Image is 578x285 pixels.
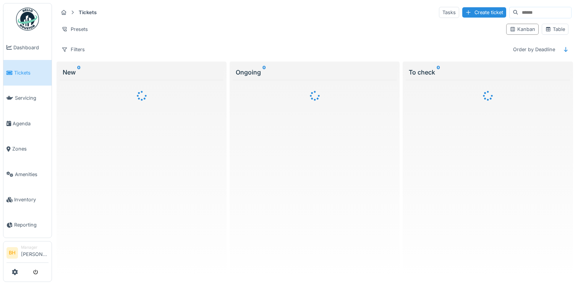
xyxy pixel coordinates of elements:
img: Badge_color-CXgf-gQk.svg [16,8,39,31]
a: Agenda [3,111,52,136]
div: To check [409,68,567,77]
li: [PERSON_NAME] [21,245,49,261]
a: Reporting [3,212,52,238]
a: Inventory [3,187,52,212]
div: New [63,68,220,77]
li: BH [6,247,18,259]
span: Servicing [15,94,49,102]
div: Presets [58,24,91,35]
sup: 0 [77,68,81,77]
span: Tickets [14,69,49,76]
sup: 0 [437,68,440,77]
span: Agenda [13,120,49,127]
div: Table [545,26,565,33]
div: Create ticket [462,7,506,18]
a: Zones [3,136,52,162]
div: Filters [58,44,88,55]
a: Dashboard [3,35,52,60]
span: Inventory [14,196,49,203]
span: Dashboard [13,44,49,51]
div: Manager [21,245,49,250]
a: BH Manager[PERSON_NAME] [6,245,49,263]
a: Tickets [3,60,52,85]
span: Amenities [15,171,49,178]
div: Order by Deadline [510,44,559,55]
div: Kanban [510,26,535,33]
sup: 0 [262,68,266,77]
span: Zones [12,145,49,152]
strong: Tickets [76,9,100,16]
div: Tasks [439,7,459,18]
a: Amenities [3,162,52,187]
div: Ongoing [236,68,393,77]
a: Servicing [3,86,52,111]
span: Reporting [14,221,49,228]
